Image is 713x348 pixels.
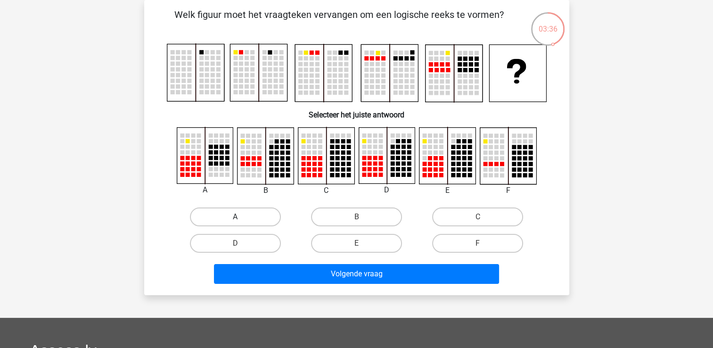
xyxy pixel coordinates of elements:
button: Volgende vraag [214,264,499,284]
div: E [412,185,483,196]
div: D [352,184,423,196]
div: C [291,185,362,196]
label: A [190,207,281,226]
div: F [473,185,544,196]
p: Welk figuur moet het vraagteken vervangen om een logische reeks te vormen? [159,8,519,36]
div: B [230,185,301,196]
label: C [432,207,523,226]
label: D [190,234,281,253]
div: 03:36 [530,11,565,35]
div: A [170,184,241,196]
label: F [432,234,523,253]
h6: Selecteer het juiste antwoord [159,103,554,119]
label: E [311,234,402,253]
label: B [311,207,402,226]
